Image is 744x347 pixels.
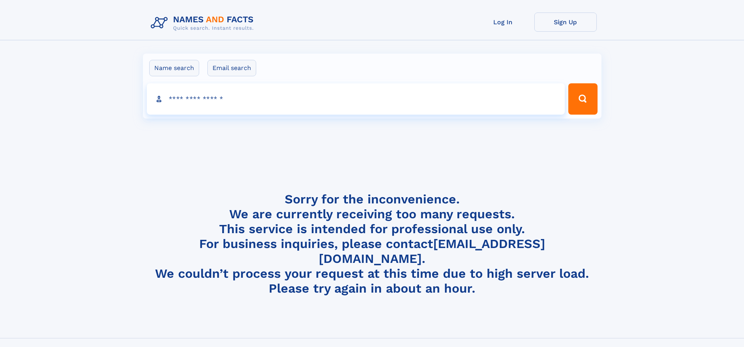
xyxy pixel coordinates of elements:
[207,60,256,76] label: Email search
[148,13,260,34] img: Logo Names and Facts
[147,83,565,115] input: search input
[148,192,597,296] h4: Sorry for the inconvenience. We are currently receiving too many requests. This service is intend...
[568,83,597,115] button: Search Button
[319,236,545,266] a: [EMAIL_ADDRESS][DOMAIN_NAME]
[149,60,199,76] label: Name search
[534,13,597,32] a: Sign Up
[472,13,534,32] a: Log In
